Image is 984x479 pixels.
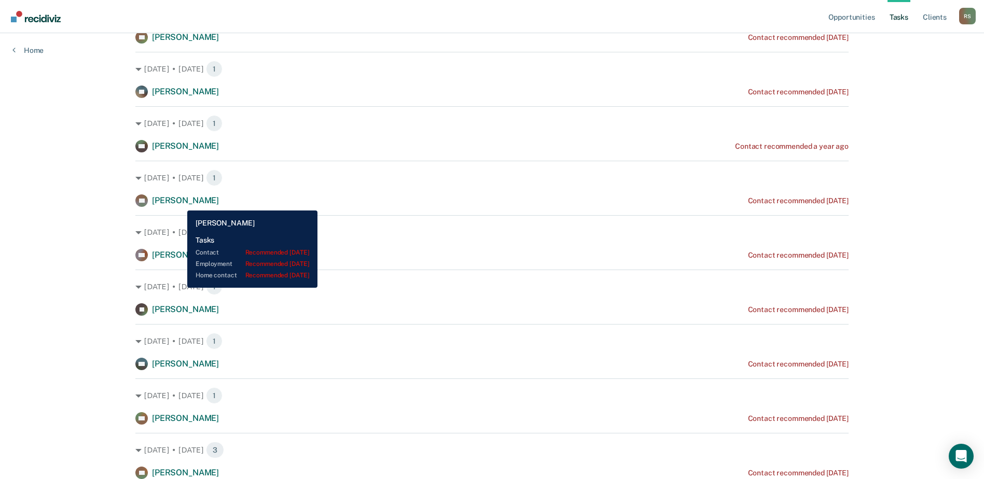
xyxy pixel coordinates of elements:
span: 1 [206,333,223,349]
span: 1 [206,224,223,241]
div: Open Intercom Messenger [949,444,974,469]
span: [PERSON_NAME] [152,359,219,369]
span: [PERSON_NAME] [152,195,219,205]
span: [PERSON_NAME] [152,87,219,96]
span: [PERSON_NAME] [152,32,219,42]
div: Contact recommended a year ago [735,142,849,151]
img: Recidiviz [11,11,61,22]
div: Contact recommended [DATE] [748,196,849,205]
div: [DATE] • [DATE] 1 [135,115,849,132]
a: Home [12,46,44,55]
span: [PERSON_NAME] [152,250,219,260]
span: 1 [206,170,223,186]
span: 1 [206,61,223,77]
div: Contact recommended [DATE] [748,414,849,423]
div: Contact recommended [DATE] [748,251,849,260]
div: Contact recommended [DATE] [748,305,849,314]
div: Contact recommended [DATE] [748,88,849,96]
div: Contact recommended [DATE] [748,33,849,42]
div: [DATE] • [DATE] 3 [135,442,849,458]
div: [DATE] • [DATE] 1 [135,170,849,186]
div: [DATE] • [DATE] 1 [135,387,849,404]
button: Profile dropdown button [959,8,976,24]
span: 3 [206,442,224,458]
div: [DATE] • [DATE] 1 [135,278,849,295]
div: [DATE] • [DATE] 1 [135,61,849,77]
span: 1 [206,278,223,295]
div: [DATE] • [DATE] 1 [135,224,849,241]
div: R S [959,8,976,24]
div: Contact recommended [DATE] [748,469,849,477]
span: [PERSON_NAME] [152,141,219,151]
span: 1 [206,115,223,132]
div: [DATE] • [DATE] 1 [135,333,849,349]
span: [PERSON_NAME] [152,304,219,314]
span: [PERSON_NAME] [152,468,219,477]
div: Contact recommended [DATE] [748,360,849,369]
span: 1 [206,387,223,404]
span: [PERSON_NAME] [152,413,219,423]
